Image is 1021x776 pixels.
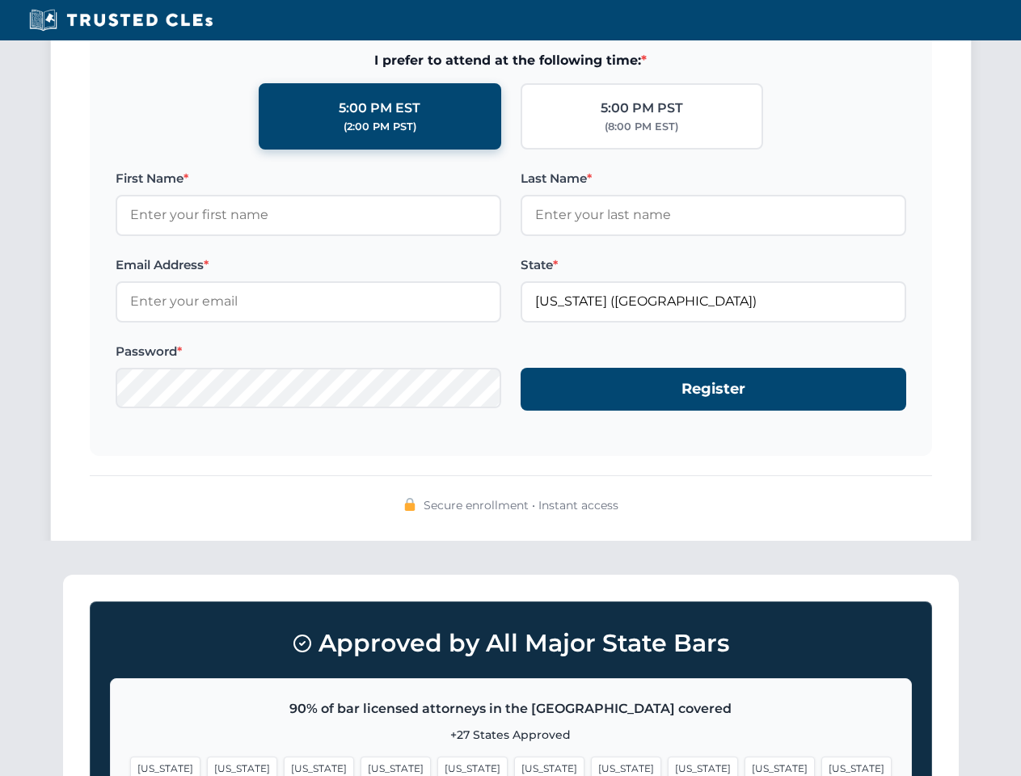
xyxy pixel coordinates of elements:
[24,8,217,32] img: Trusted CLEs
[521,255,906,275] label: State
[521,195,906,235] input: Enter your last name
[424,496,618,514] span: Secure enrollment • Instant access
[110,622,912,665] h3: Approved by All Major State Bars
[521,368,906,411] button: Register
[116,255,501,275] label: Email Address
[130,698,892,719] p: 90% of bar licensed attorneys in the [GEOGRAPHIC_DATA] covered
[116,281,501,322] input: Enter your email
[605,119,678,135] div: (8:00 PM EST)
[116,169,501,188] label: First Name
[403,498,416,511] img: 🔒
[116,342,501,361] label: Password
[130,726,892,744] p: +27 States Approved
[521,169,906,188] label: Last Name
[116,50,906,71] span: I prefer to attend at the following time:
[116,195,501,235] input: Enter your first name
[339,98,420,119] div: 5:00 PM EST
[521,281,906,322] input: Florida (FL)
[601,98,683,119] div: 5:00 PM PST
[344,119,416,135] div: (2:00 PM PST)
